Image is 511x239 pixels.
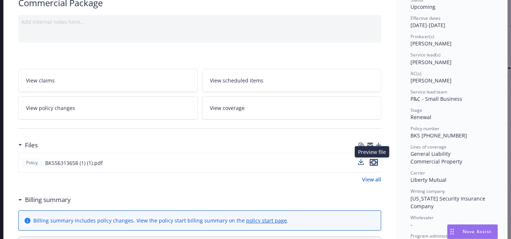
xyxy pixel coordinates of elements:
[25,140,38,150] h3: Files
[21,18,378,26] div: Add internal notes here...
[410,176,446,183] span: Liberty Mutual
[45,159,103,167] span: BKS56313658 (1) (1).pdf
[447,224,498,239] button: Nova Assist
[410,52,441,58] span: Service lead(s)
[18,140,38,150] div: Files
[25,195,71,205] h3: Billing summary
[410,95,462,102] span: P&C - Small Business
[18,69,198,92] a: View claims
[410,170,425,176] span: Carrier
[410,107,422,113] span: Stage
[410,214,434,221] span: Wholesaler
[410,233,457,239] span: Program administrator
[410,77,452,84] span: [PERSON_NAME]
[26,77,55,84] span: View claims
[370,159,378,167] button: preview file
[410,89,447,95] span: Service lead team
[410,132,467,139] span: BKS [PHONE_NUMBER]
[410,221,412,228] span: -
[25,159,39,166] span: Policy
[410,33,434,40] span: Producer(s)
[202,69,382,92] a: View scheduled items
[410,188,445,194] span: Writing company
[463,228,492,235] span: Nova Assist
[358,159,364,165] button: download file
[210,77,263,84] span: View scheduled items
[362,176,381,183] a: View all
[410,195,487,210] span: [US_STATE] Security Insurance Company
[410,114,431,121] span: Renewal
[410,125,439,132] span: Policy number
[26,104,75,112] span: View policy changes
[18,195,71,205] div: Billing summary
[410,40,452,47] span: [PERSON_NAME]
[410,15,493,29] div: [DATE] - [DATE]
[410,144,446,150] span: Lines of coverage
[246,217,287,224] a: policy start page
[410,150,493,158] div: General Liability
[410,3,435,10] span: Upcoming
[18,96,198,119] a: View policy changes
[410,15,441,21] span: Effective dates
[355,146,389,158] div: Preview file
[410,70,421,77] span: AC(s)
[370,159,378,166] button: preview file
[33,217,288,224] div: Billing summary includes policy changes. View the policy start billing summary on the .
[202,96,382,119] a: View coverage
[358,159,364,167] button: download file
[210,104,245,112] span: View coverage
[448,225,457,239] div: Drag to move
[410,158,493,165] div: Commercial Property
[410,59,452,66] span: [PERSON_NAME]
